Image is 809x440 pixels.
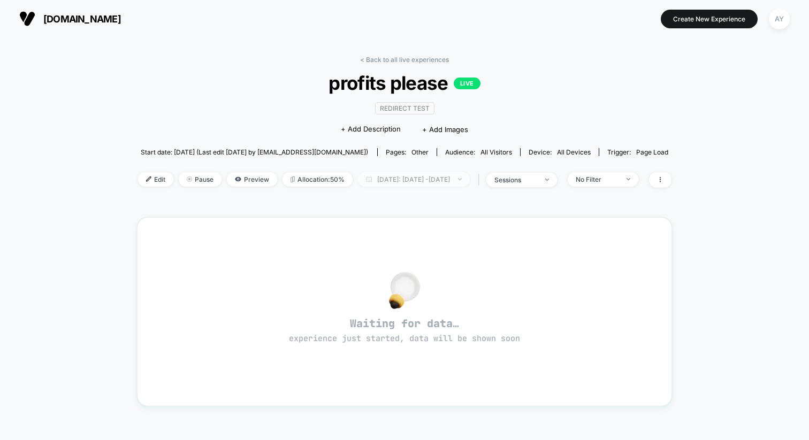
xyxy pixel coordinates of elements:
span: All Visitors [480,148,512,156]
button: Create New Experience [661,10,758,28]
span: experience just started, data will be shown soon [289,333,520,344]
img: end [627,178,630,180]
span: [DOMAIN_NAME] [43,13,121,25]
img: end [545,179,549,181]
button: AY [766,8,793,30]
a: < Back to all live experiences [360,56,449,64]
span: + Add Images [422,125,468,134]
div: Pages: [386,148,429,156]
img: no_data [389,272,420,309]
span: Edit [138,172,173,187]
span: + Add Description [341,124,401,135]
img: calendar [366,176,372,182]
p: LIVE [454,78,480,89]
span: [DATE]: [DATE] - [DATE] [358,172,470,187]
span: Allocation: 50% [283,172,353,187]
span: Preview [227,172,277,187]
span: other [411,148,429,156]
span: Waiting for data… [156,317,653,344]
div: AY [769,9,790,29]
img: Visually logo [19,11,35,27]
img: end [458,178,462,180]
div: Audience: [445,148,512,156]
img: rebalance [291,176,295,182]
span: Pause [179,172,222,187]
span: all devices [557,148,591,156]
img: edit [146,176,151,182]
span: Redirect Test [375,102,434,114]
span: Device: [520,148,599,156]
span: Page Load [636,148,668,156]
img: end [187,176,192,182]
div: Trigger: [607,148,668,156]
div: sessions [494,176,537,184]
button: [DOMAIN_NAME] [16,10,124,27]
span: profits please [164,72,644,94]
span: Start date: [DATE] (Last edit [DATE] by [EMAIL_ADDRESS][DOMAIN_NAME]) [141,148,368,156]
span: | [475,172,486,188]
div: No Filter [576,175,619,183]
